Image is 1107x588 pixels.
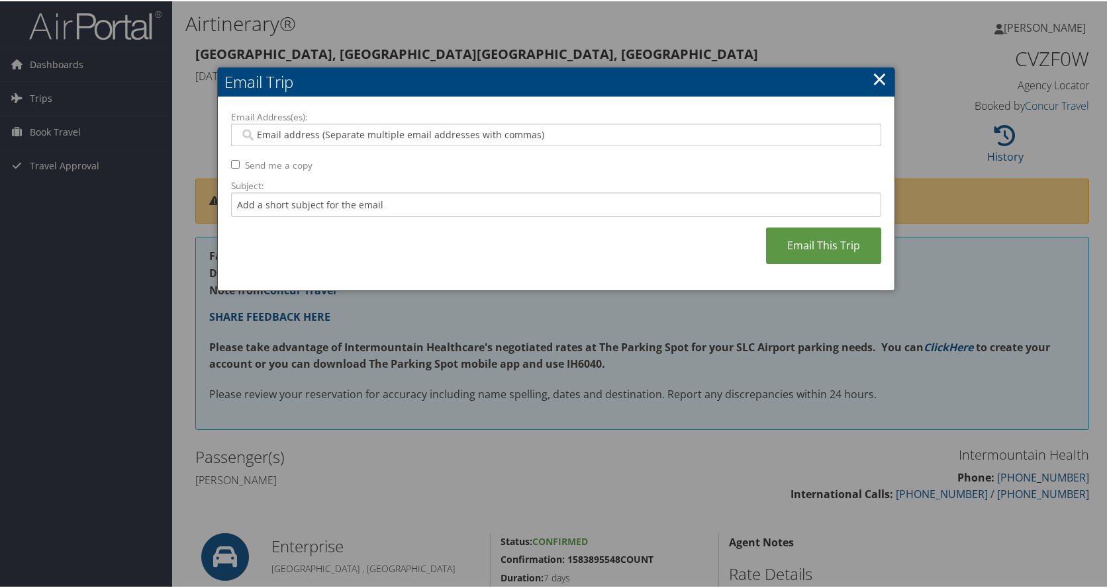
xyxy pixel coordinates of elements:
h2: Email Trip [218,66,894,95]
label: Send me a copy [245,157,313,171]
input: Email address (Separate multiple email addresses with commas) [240,127,872,140]
input: Add a short subject for the email [231,191,881,216]
label: Subject: [231,178,881,191]
label: Email Address(es): [231,109,881,122]
a: Email This Trip [766,226,881,263]
a: × [872,64,887,91]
